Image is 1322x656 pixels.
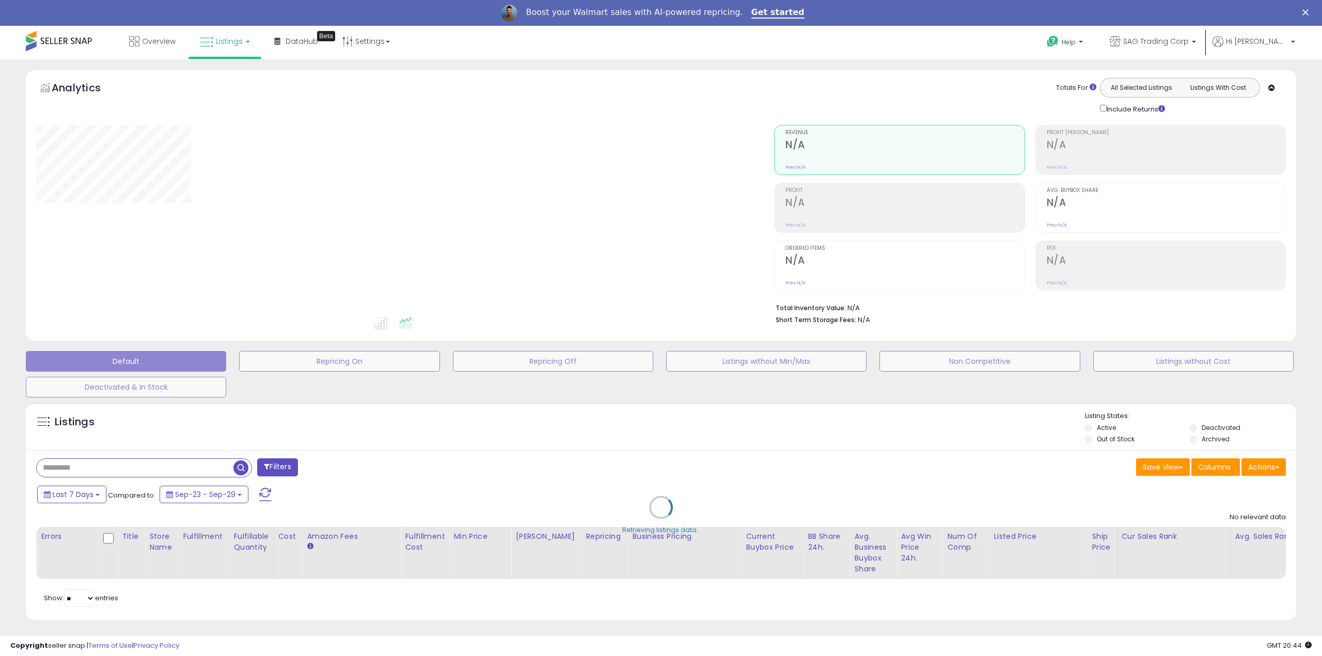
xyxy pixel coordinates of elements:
a: Listings [192,26,258,57]
div: seller snap | | [10,641,179,651]
a: Overview [121,26,183,57]
small: Prev: N/A [785,280,806,286]
span: Hi [PERSON_NAME] [1226,36,1288,46]
h2: N/A [785,254,1024,268]
button: Listings With Cost [1179,81,1256,94]
b: Short Term Storage Fees: [776,315,856,324]
small: Prev: N/A [1047,280,1067,286]
button: Default [26,351,226,372]
h2: N/A [785,139,1024,153]
span: Avg. Buybox Share [1047,188,1285,194]
a: Privacy Policy [134,641,179,650]
a: Settings [335,26,398,57]
a: SAG Trading Corp [1102,26,1204,59]
div: Totals For [1056,83,1096,93]
button: Repricing On [239,351,439,372]
span: Overview [142,36,176,46]
span: ROI [1047,246,1285,251]
span: N/A [858,315,870,325]
small: Prev: N/A [1047,164,1067,170]
button: Repricing Off [453,351,653,372]
div: Retrieving listings data.. [622,525,700,535]
div: Close [1302,9,1313,15]
span: Profit [785,188,1024,194]
a: Help [1038,27,1093,59]
span: SAG Trading Corp [1123,36,1189,46]
i: Get Help [1046,35,1059,48]
h5: Analytics [52,81,121,98]
img: Profile image for Adrian [501,5,517,21]
a: Get started [751,7,805,19]
button: Deactivated & In Stock [26,377,226,397]
div: Include Returns [1092,103,1177,115]
small: Prev: N/A [785,164,806,170]
span: Listings [216,36,243,46]
small: Prev: N/A [1047,222,1067,228]
strong: Copyright [10,641,48,650]
a: DataHub [266,26,326,57]
li: N/A [776,301,1278,313]
a: Terms of Use [88,641,132,650]
h2: N/A [785,197,1024,211]
div: Boost your Walmart sales with AI-powered repricing. [526,7,743,18]
span: 2025-10-7 20:44 GMT [1267,641,1312,650]
span: Revenue [785,130,1024,136]
span: Profit [PERSON_NAME] [1047,130,1285,136]
a: Hi [PERSON_NAME] [1213,36,1295,59]
button: Non Competitive [879,351,1080,372]
button: All Selected Listings [1103,81,1180,94]
span: Help [1062,38,1076,46]
button: Listings without Min/Max [666,351,867,372]
h2: N/A [1047,197,1285,211]
span: Ordered Items [785,246,1024,251]
h2: N/A [1047,254,1285,268]
span: DataHub [286,36,318,46]
button: Listings without Cost [1093,351,1294,372]
b: Total Inventory Value: [776,303,846,312]
div: Tooltip anchor [317,31,335,41]
small: Prev: N/A [785,222,806,228]
h2: N/A [1047,139,1285,153]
